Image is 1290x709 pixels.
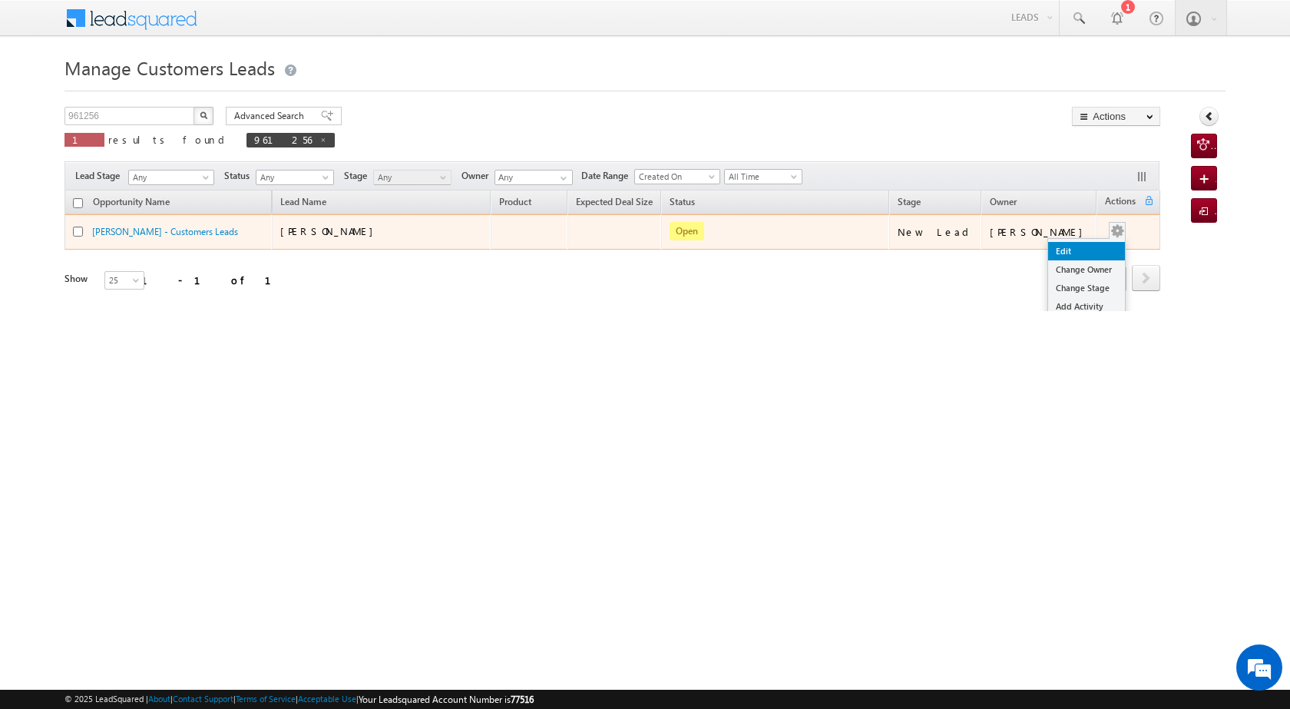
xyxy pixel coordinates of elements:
span: 77516 [511,694,534,705]
a: Terms of Service [236,694,296,704]
img: Search [200,111,207,119]
div: Show [64,272,92,286]
span: Stage [344,169,373,183]
a: Created On [634,169,720,184]
span: Any [256,171,329,184]
em: Start Chat [209,473,279,494]
span: 1 [72,133,97,146]
a: All Time [724,169,802,184]
a: Any [256,170,334,185]
a: next [1132,267,1160,291]
span: Advanced Search [234,109,309,123]
a: Add Activity [1048,297,1125,316]
a: [PERSON_NAME] - Customers Leads [92,226,238,237]
a: Show All Items [552,171,571,186]
span: next [1132,265,1160,291]
span: Date Range [581,169,634,183]
input: Check all records [73,198,83,208]
a: Any [128,170,214,185]
span: Status [224,169,256,183]
span: Owner [461,169,495,183]
div: New Lead [898,225,974,239]
span: 961256 [254,133,312,146]
textarea: Type your message and hit 'Enter' [20,142,280,460]
span: Any [374,171,447,184]
img: d_60004797649_company_0_60004797649 [26,81,64,101]
a: Contact Support [173,694,233,704]
button: Actions [1072,107,1160,126]
a: Edit [1048,242,1125,260]
a: Any [373,170,451,185]
a: Change Stage [1048,279,1125,297]
div: [PERSON_NAME] [990,225,1090,239]
span: Lead Stage [75,169,126,183]
a: Acceptable Use [298,694,356,704]
span: 25 [105,273,146,287]
div: Chat with us now [80,81,258,101]
div: 1 - 1 of 1 [141,271,289,289]
span: [PERSON_NAME] [280,224,381,237]
span: All Time [725,170,798,184]
span: Any [129,171,209,184]
span: Owner [990,196,1017,207]
div: Minimize live chat window [252,8,289,45]
input: Type to Search [495,170,573,185]
a: Status [662,194,703,214]
a: Change Owner [1048,260,1125,279]
span: Expected Deal Size [576,196,653,207]
span: results found [108,133,230,146]
span: Opportunity Name [93,196,170,207]
span: © 2025 LeadSquared | | | | | [64,692,534,707]
a: About [148,694,170,704]
span: Product [499,196,531,207]
span: Stage [898,196,921,207]
a: Expected Deal Size [568,194,660,214]
span: Manage Customers Leads [64,55,275,80]
span: Actions [1097,193,1143,213]
span: Open [670,222,704,240]
a: Opportunity Name [85,194,177,214]
span: Your Leadsquared Account Number is [359,694,534,705]
a: Stage [890,194,928,214]
span: Created On [635,170,715,184]
a: 25 [104,271,144,290]
span: Lead Name [273,194,334,214]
